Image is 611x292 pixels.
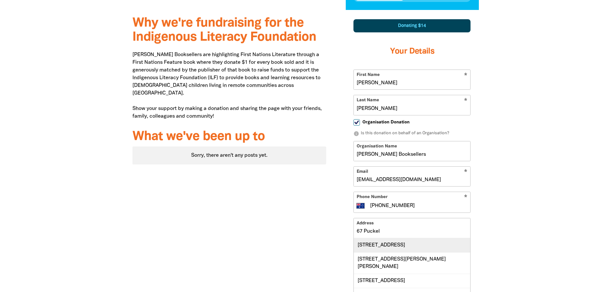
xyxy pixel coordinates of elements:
[353,130,471,137] p: Is this donation on behalf of an Organisation?
[362,119,410,125] span: Organisation Donation
[132,146,327,164] div: Paginated content
[353,39,471,64] h3: Your Details
[132,146,327,164] div: Sorry, there aren't any posts yet.
[132,51,327,120] p: [PERSON_NAME] Booksellers are highlighting First Nations Literature through a First Nations Featu...
[132,130,327,144] h3: What we've been up to
[353,119,360,126] input: Organisation Donation
[354,238,470,252] div: [STREET_ADDRESS]
[464,195,467,201] i: Required
[132,17,316,43] span: Why we're fundraising for the Indigenous Literacy Foundation
[353,19,471,32] div: Donating $14
[354,274,470,288] div: [STREET_ADDRESS]
[354,252,470,274] div: [STREET_ADDRESS][PERSON_NAME][PERSON_NAME]
[353,131,359,137] i: info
